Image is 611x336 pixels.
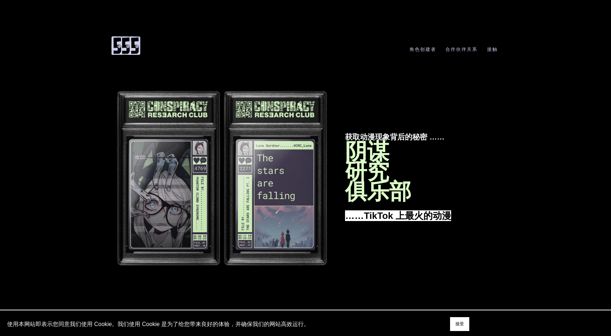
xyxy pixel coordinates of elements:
font: 使用本网站即表示您同意我们使用 Cookie。我们使用 Cookie 是为了给您带来良好的体验，并确保我们的网站高效运行。 [7,321,309,327]
font: 合作伙伴关系 [445,47,477,52]
font: 俱乐部 [345,179,411,204]
font: 阴谋 [345,139,389,164]
a: 555漫画 [110,40,142,50]
a: 角色创建者 [406,47,440,52]
font: 接触 [487,47,498,52]
font: 秘密 …… [412,133,444,141]
font: 角色创建者 [409,47,436,52]
font: 接受 [455,321,464,326]
font: ……TikTok 上最火的动漫 [345,210,451,221]
img: 555漫画 [110,36,142,56]
a: 合作伙伴关系 [442,47,481,52]
font: 研究 [345,159,389,184]
font: 获取动漫现象背后的 [345,133,412,141]
a: 接触 [483,47,501,52]
button: 接受 [450,317,469,331]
